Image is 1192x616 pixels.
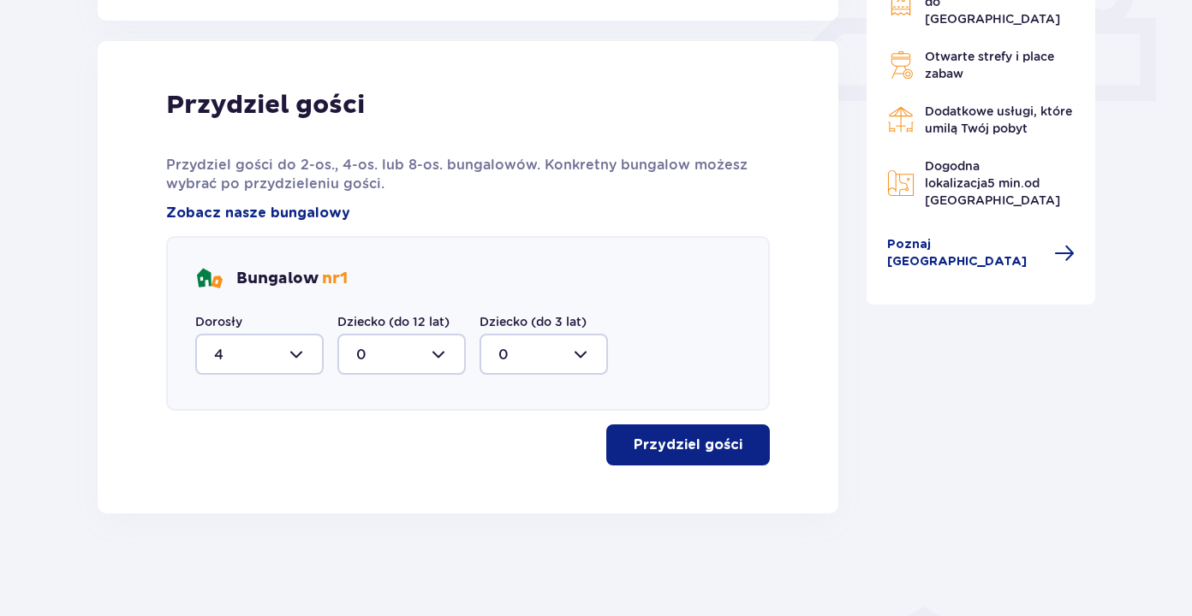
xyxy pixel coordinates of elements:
span: Poznaj [GEOGRAPHIC_DATA] [887,236,1045,270]
img: Map Icon [887,169,915,197]
img: Grill Icon [887,51,915,79]
p: Przydziel gości do 2-os., 4-os. lub 8-os. bungalowów. Konkretny bungalow możesz wybrać po przydzi... [166,156,770,193]
p: Przydziel gości [166,89,365,121]
p: Przydziel gości [634,435,742,454]
span: 5 min. [987,176,1024,190]
label: Dorosły [195,313,242,330]
a: Zobacz nasze bungalowy [166,204,350,222]
label: Dziecko (do 12 lat) [337,313,450,330]
span: Dogodna lokalizacja od [GEOGRAPHIC_DATA] [925,159,1060,207]
span: nr 1 [322,269,348,288]
label: Dziecko (do 3 lat) [480,313,587,330]
button: Przydziel gości [606,424,770,465]
span: Otwarte strefy i place zabaw [925,50,1054,80]
img: Restaurant Icon [887,106,915,133]
a: Poznaj [GEOGRAPHIC_DATA] [887,236,1076,270]
img: bungalows Icon [195,265,223,293]
span: Dodatkowe usługi, które umilą Twój pobyt [925,104,1072,135]
p: Bungalow [236,269,348,289]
